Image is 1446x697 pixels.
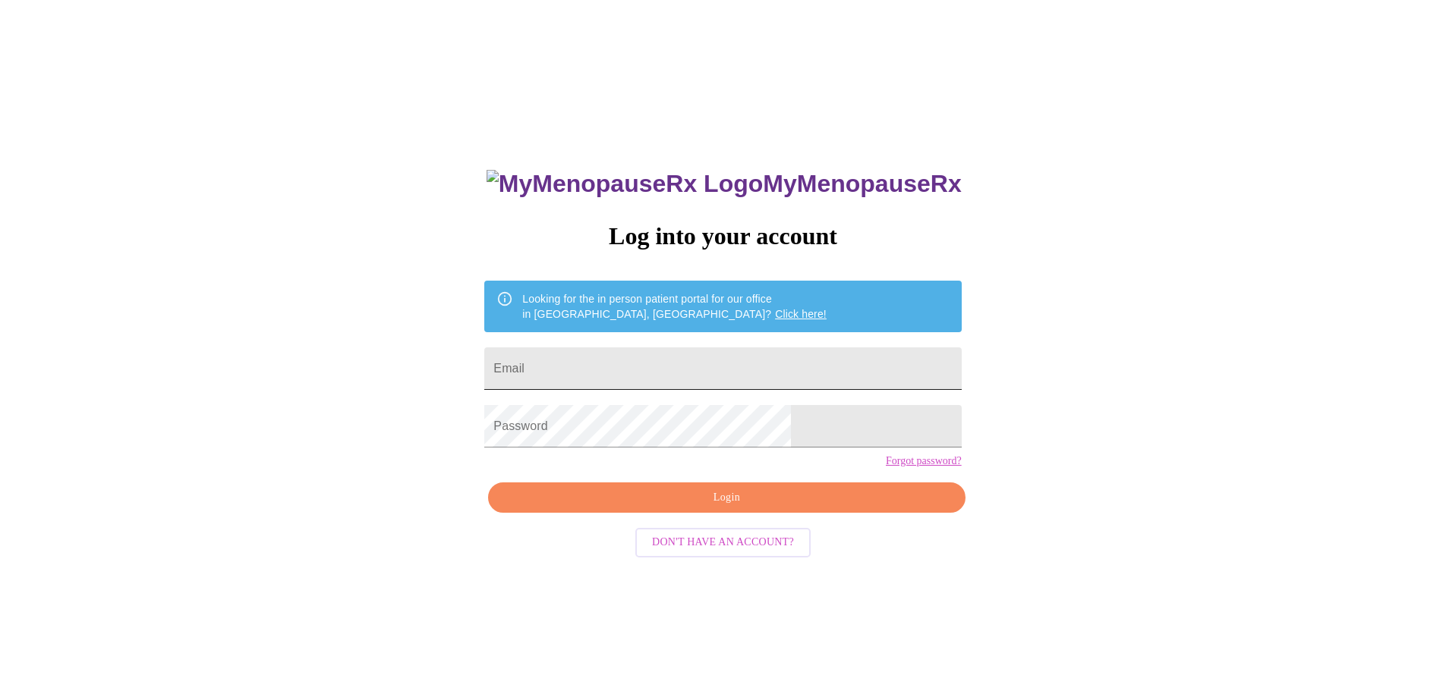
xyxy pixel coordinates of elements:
a: Click here! [775,308,827,320]
button: Don't have an account? [635,528,811,557]
a: Forgot password? [886,455,962,467]
a: Don't have an account? [632,535,814,548]
img: MyMenopauseRx Logo [487,170,763,198]
div: Looking for the in person patient portal for our office in [GEOGRAPHIC_DATA], [GEOGRAPHIC_DATA]? [522,285,827,328]
button: Login [488,482,965,513]
span: Don't have an account? [652,533,794,552]
span: Login [506,488,947,507]
h3: Log into your account [484,222,961,250]
h3: MyMenopauseRx [487,170,962,198]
